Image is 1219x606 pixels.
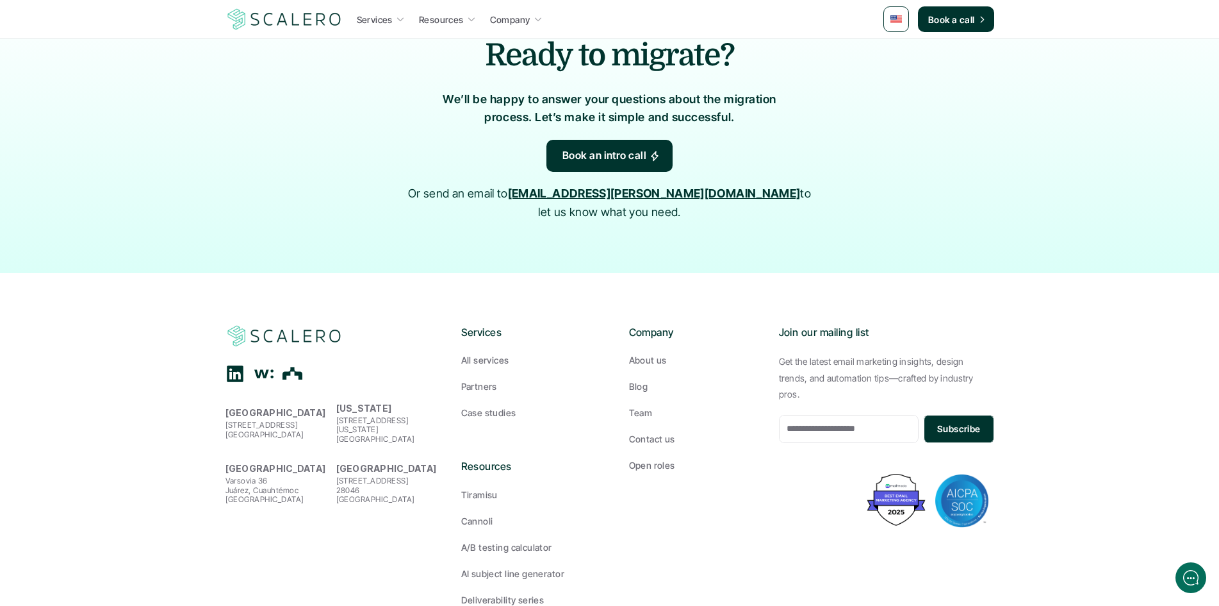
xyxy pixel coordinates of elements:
[629,406,653,419] p: Team
[629,459,675,472] p: Open roles
[225,463,326,474] strong: [GEOGRAPHIC_DATA]
[629,353,667,367] p: About us
[336,403,392,414] strong: [US_STATE]
[629,432,675,446] p: Contact us
[254,364,274,383] div: Wellfound
[277,34,943,77] h2: Ready to migrate?
[402,185,818,222] p: Or send an email to to let us know what you need.
[336,476,441,504] p: [STREET_ADDRESS] 28046 [GEOGRAPHIC_DATA]
[490,13,530,26] p: Company
[779,324,994,341] p: Join our mailing list
[629,432,758,446] a: Contact us
[779,353,994,402] p: Get the latest email marketing insights, design trends, and automation tips—crafted by industry p...
[461,541,591,554] a: A/B testing calculator
[20,170,236,196] button: New conversation
[508,187,801,200] a: [EMAIL_ADDRESS][PERSON_NAME][DOMAIN_NAME]
[461,514,493,528] p: Cannoli
[225,407,326,418] strong: [GEOGRAPHIC_DATA]
[283,364,303,383] div: The Org
[225,421,330,439] p: [STREET_ADDRESS] [GEOGRAPHIC_DATA]
[419,13,464,26] p: Resources
[83,178,154,188] span: New conversation
[225,476,330,504] p: Varsovia 36 Juárez, Cuauhtémoc [GEOGRAPHIC_DATA]
[461,380,591,393] a: Partners
[918,6,994,32] a: Book a call
[461,488,591,501] a: Tiramisu
[430,90,789,128] p: We’ll be happy to answer your questions about the migration process. Let’s make it simple and suc...
[336,416,441,444] p: [STREET_ADDRESS] [US_STATE][GEOGRAPHIC_DATA]
[629,380,758,393] a: Blog
[357,13,393,26] p: Services
[924,415,994,443] button: Subscribe
[336,463,437,474] strong: [GEOGRAPHIC_DATA]
[937,422,981,435] p: Subscribe
[225,8,343,31] a: Scalero company logo
[864,471,928,529] img: Best Email Marketing Agency 2025 - Recognized by Mailmodo
[461,380,497,393] p: Partners
[461,567,565,580] p: AI subject line generator
[629,324,758,341] p: Company
[461,406,591,419] a: Case studies
[461,324,591,341] p: Services
[225,7,343,31] img: Scalero company logo
[629,380,648,393] p: Blog
[629,353,758,367] a: About us
[629,459,758,472] a: Open roles
[461,353,509,367] p: All services
[935,474,989,528] img: AICPA SOC badge
[225,324,343,348] a: Scalero company logo
[225,364,245,383] div: Linkedin
[225,324,343,348] img: Scalero company logo
[107,448,162,457] span: We run on Gist
[562,147,647,164] p: Book an intro call
[461,541,552,554] p: A/B testing calculator
[928,13,975,26] p: Book a call
[461,488,498,501] p: Tiramisu
[629,406,758,419] a: Team
[19,62,237,83] h1: Hi! Welcome to Scalero.
[461,353,591,367] a: All services
[461,514,591,528] a: Cannoli
[19,85,237,147] h2: Let us know if we can help with lifecycle marketing.
[546,140,673,172] a: Book an intro call
[1175,562,1206,593] iframe: gist-messenger-bubble-iframe
[461,567,591,580] a: AI subject line generator
[461,406,516,419] p: Case studies
[461,459,591,475] p: Resources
